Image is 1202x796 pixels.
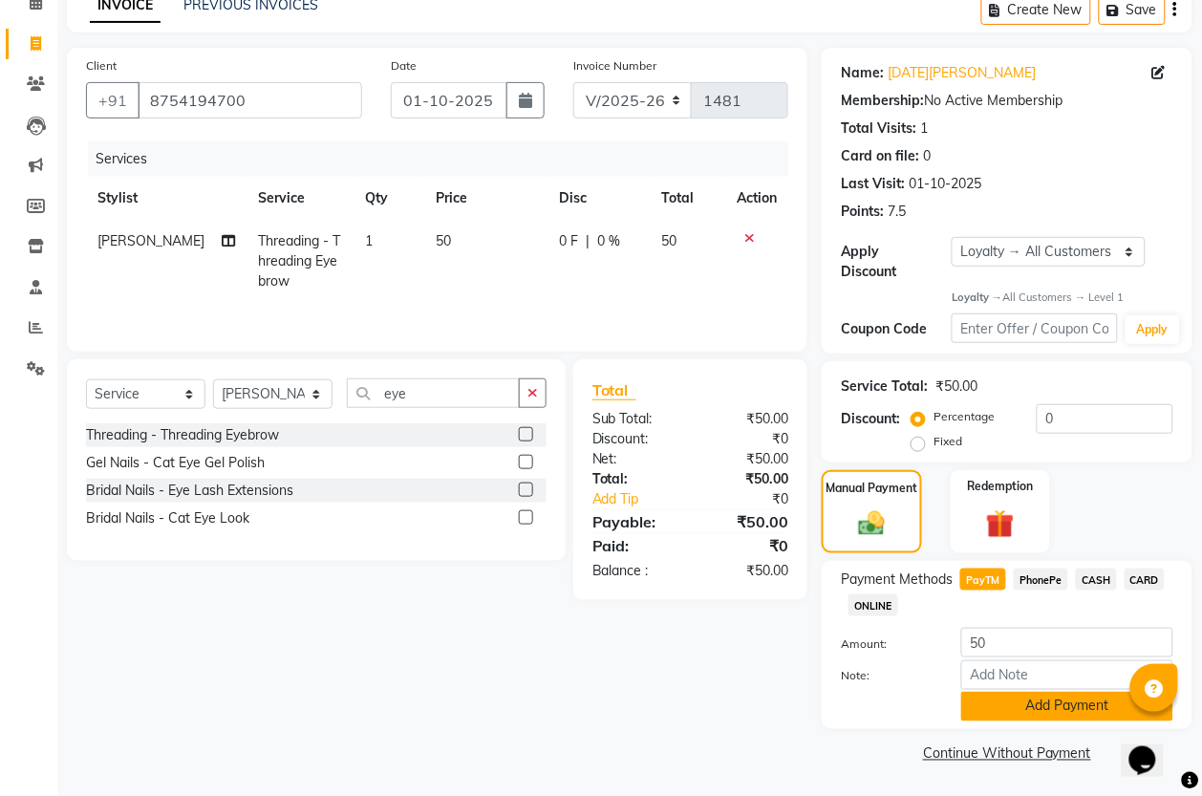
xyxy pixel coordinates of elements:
[1014,569,1068,591] span: PhonePe
[888,202,906,222] div: 7.5
[691,510,804,533] div: ₹50.00
[691,561,804,581] div: ₹50.00
[578,510,691,533] div: Payable:
[247,177,354,220] th: Service
[841,146,919,166] div: Card on file:
[691,429,804,449] div: ₹0
[952,290,1173,306] div: All Customers → Level 1
[961,628,1173,657] input: Amount
[586,231,590,251] span: |
[848,594,898,616] span: ONLINE
[88,141,803,177] div: Services
[920,118,928,139] div: 1
[86,177,247,220] th: Stylist
[841,319,952,339] div: Coupon Code
[354,177,424,220] th: Qty
[86,82,140,118] button: +91
[841,91,1173,111] div: No Active Membership
[725,177,788,220] th: Action
[86,481,293,501] div: Bridal Nails - Eye Lash Extensions
[578,489,709,509] a: Add Tip
[258,232,340,290] span: Threading - Threading Eyebrow
[1125,569,1166,591] span: CARD
[967,478,1033,495] label: Redemption
[841,174,905,194] div: Last Visit:
[86,508,249,528] div: Bridal Nails - Cat Eye Look
[952,313,1118,343] input: Enter Offer / Coupon Code
[691,534,804,557] div: ₹0
[592,380,636,400] span: Total
[97,232,204,249] span: [PERSON_NAME]
[934,408,995,425] label: Percentage
[573,57,656,75] label: Invoice Number
[826,635,947,653] label: Amount:
[909,174,981,194] div: 01-10-2025
[436,232,451,249] span: 50
[841,202,884,222] div: Points:
[850,508,893,539] img: _cash.svg
[1122,720,1183,777] iframe: chat widget
[578,409,691,429] div: Sub Total:
[709,489,803,509] div: ₹0
[935,376,977,397] div: ₹50.00
[86,57,117,75] label: Client
[952,290,1002,304] strong: Loyalty →
[547,177,650,220] th: Disc
[578,534,691,557] div: Paid:
[841,63,884,83] div: Name:
[578,429,691,449] div: Discount:
[424,177,547,220] th: Price
[826,667,947,684] label: Note:
[934,433,962,450] label: Fixed
[365,232,373,249] span: 1
[1126,315,1180,344] button: Apply
[691,449,804,469] div: ₹50.00
[977,506,1023,542] img: _gift.svg
[961,660,1173,690] input: Add Note
[841,91,924,111] div: Membership:
[841,376,928,397] div: Service Total:
[960,569,1006,591] span: PayTM
[138,82,362,118] input: Search by Name/Mobile/Email/Code
[559,231,578,251] span: 0 F
[597,231,620,251] span: 0 %
[888,63,1036,83] a: [DATE][PERSON_NAME]
[578,449,691,469] div: Net:
[1076,569,1117,591] span: CASH
[923,146,931,166] div: 0
[391,57,417,75] label: Date
[347,378,520,408] input: Search or Scan
[841,118,916,139] div: Total Visits:
[661,232,676,249] span: 50
[650,177,725,220] th: Total
[961,692,1173,721] button: Add Payment
[826,744,1189,764] a: Continue Without Payment
[578,469,691,489] div: Total:
[691,409,804,429] div: ₹50.00
[841,409,900,429] div: Discount:
[86,425,279,445] div: Threading - Threading Eyebrow
[841,570,953,590] span: Payment Methods
[841,242,952,282] div: Apply Discount
[691,469,804,489] div: ₹50.00
[578,561,691,581] div: Balance :
[86,453,265,473] div: Gel Nails - Cat Eye Gel Polish
[826,480,918,497] label: Manual Payment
